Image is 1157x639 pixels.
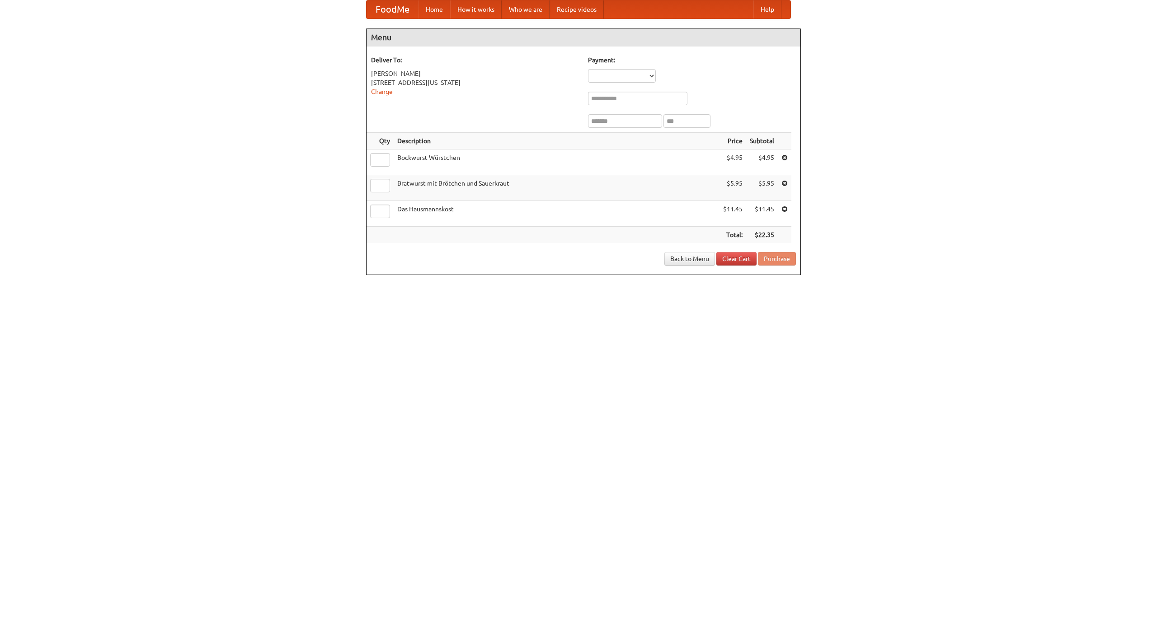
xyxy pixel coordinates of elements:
[371,69,579,78] div: [PERSON_NAME]
[720,149,746,175] td: $4.95
[664,252,715,266] a: Back to Menu
[758,252,796,266] button: Purchase
[716,252,757,266] a: Clear Cart
[367,28,800,47] h4: Menu
[746,133,778,149] th: Subtotal
[371,78,579,87] div: [STREET_ADDRESS][US_STATE]
[588,56,796,65] h5: Payment:
[450,0,502,19] a: How it works
[746,227,778,243] th: $22.35
[367,0,419,19] a: FoodMe
[371,88,393,95] a: Change
[371,56,579,65] h5: Deliver To:
[502,0,550,19] a: Who we are
[550,0,604,19] a: Recipe videos
[367,133,394,149] th: Qty
[720,133,746,149] th: Price
[419,0,450,19] a: Home
[746,175,778,201] td: $5.95
[753,0,781,19] a: Help
[394,201,720,227] td: Das Hausmannskost
[720,201,746,227] td: $11.45
[746,201,778,227] td: $11.45
[394,175,720,201] td: Bratwurst mit Brötchen und Sauerkraut
[746,149,778,175] td: $4.95
[394,133,720,149] th: Description
[720,227,746,243] th: Total:
[720,175,746,201] td: $5.95
[394,149,720,175] td: Bockwurst Würstchen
